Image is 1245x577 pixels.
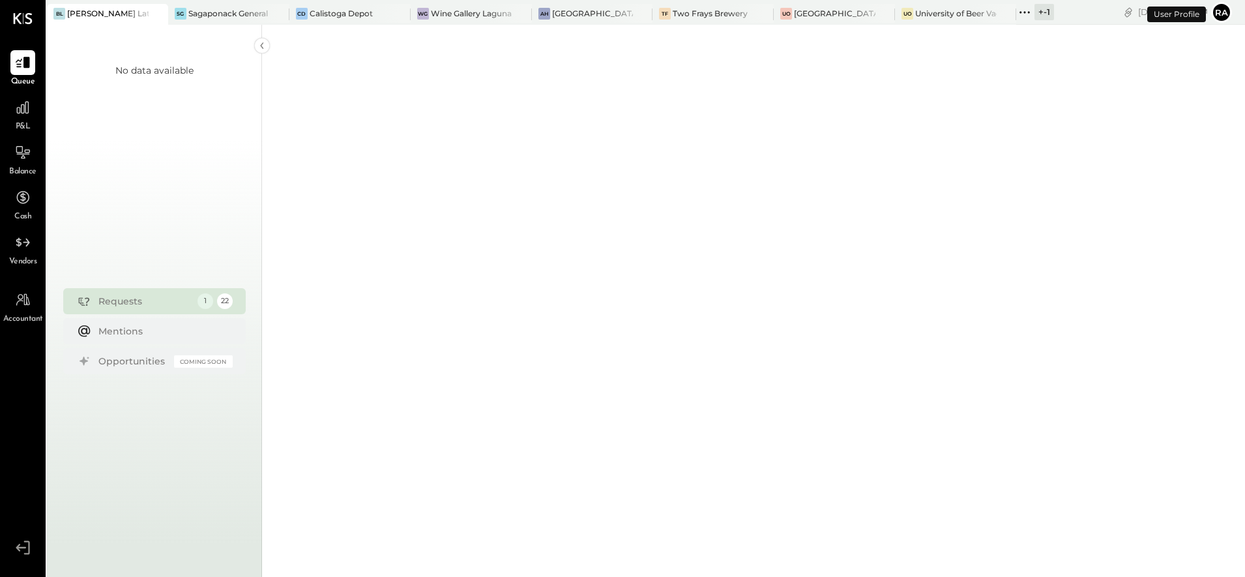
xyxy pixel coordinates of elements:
[198,293,213,309] div: 1
[98,325,226,338] div: Mentions
[16,121,31,133] span: P&L
[1034,4,1054,20] div: + -1
[431,8,512,19] div: Wine Gallery Laguna
[98,295,191,308] div: Requests
[780,8,792,20] div: Uo
[1122,5,1135,19] div: copy link
[14,211,31,223] span: Cash
[296,8,308,20] div: CD
[1138,6,1208,18] div: [DATE]
[915,8,997,19] div: University of Beer Vacaville
[1,288,45,325] a: Accountant
[538,8,550,20] div: AH
[673,8,748,19] div: Two Frays Brewery
[1,230,45,268] a: Vendors
[1147,7,1206,22] div: User Profile
[53,8,65,20] div: BL
[1211,2,1232,23] button: Ra
[901,8,913,20] div: Uo
[417,8,429,20] div: WG
[11,76,35,88] span: Queue
[188,8,270,19] div: Sagaponack General Store
[9,256,37,268] span: Vendors
[310,8,373,19] div: Calistoga Depot
[552,8,634,19] div: [GEOGRAPHIC_DATA]
[174,355,233,368] div: Coming Soon
[115,64,194,77] div: No data available
[1,140,45,178] a: Balance
[9,166,37,178] span: Balance
[98,355,168,368] div: Opportunities
[67,8,149,19] div: [PERSON_NAME] Latte
[1,185,45,223] a: Cash
[3,314,43,325] span: Accountant
[1,95,45,133] a: P&L
[217,293,233,309] div: 22
[1,50,45,88] a: Queue
[659,8,671,20] div: TF
[794,8,875,19] div: [GEOGRAPHIC_DATA]
[175,8,186,20] div: SG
